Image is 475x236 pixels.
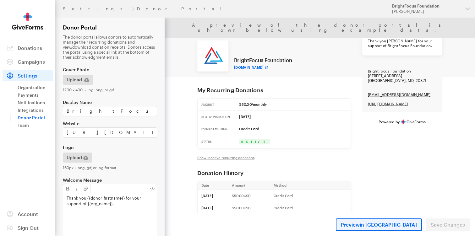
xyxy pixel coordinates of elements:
[165,18,475,38] div: A preview of the donor portal is shown below using example data.
[392,9,460,14] div: [PERSON_NAME]
[100,142,140,149] div: Active
[63,165,157,170] div: 160px • png, gif, or jpg format
[95,88,198,104] td: $50.00/monthly
[3,70,53,81] a: Settings
[95,120,198,137] td: Credit Card
[63,127,157,137] input: Organization URL
[63,178,157,183] label: Welcome Message
[44,198,85,209] th: Date
[18,114,53,121] a: Donor Portal
[3,56,53,67] a: Campaigns
[63,87,157,92] div: 1200 x 400 • jpg, png, or gif
[44,88,95,104] td: Amount
[140,198,197,209] th: Method
[44,104,95,120] td: Next Donation On
[18,211,38,217] span: Account
[18,121,53,129] a: Team
[63,24,157,31] h2: Donor Portal
[392,3,460,9] div: BrightFocus Foundation
[85,209,140,226] td: $50.00
[72,184,81,193] button: Emphasis (Cmd + I)
[63,67,157,72] label: Cover Photo
[271,92,325,98] a: [URL][DOMAIN_NAME]
[286,116,348,122] a: Powered byGiveForms
[106,215,115,220] span: USD
[18,225,39,231] span: Sign Out
[44,182,248,192] h2: Donation History
[85,198,140,209] th: Amount
[44,72,248,81] h2: My Recurring Donations
[3,208,53,220] a: Account
[271,79,355,85] a: [EMAIL_ADDRESS][DOMAIN_NAME]
[67,76,82,83] span: Upload
[63,153,92,163] button: Upload
[18,99,53,106] a: Notifications
[63,35,157,60] p: The donor portal allows donors to automatically manage their recurring donations and view/downloa...
[63,106,157,116] input: Organization Name
[44,120,95,137] td: Payment Method
[341,221,417,228] span: Preview
[148,184,157,193] button: View HTML
[93,25,370,41] h1: BrightFocus Foundation
[360,222,417,228] span: in [GEOGRAPHIC_DATA]
[3,222,53,233] a: Sign Out
[44,137,95,154] td: Status
[18,45,42,51] span: Donations
[18,84,53,91] a: Organization
[81,184,90,193] button: Link
[95,104,198,120] td: [DATE]
[3,42,53,54] a: Donations
[44,209,85,226] td: [DATE]
[63,100,157,105] label: Display Name
[63,145,157,150] label: Logo
[63,121,157,126] label: Website
[18,91,53,99] a: Payments
[336,218,422,231] a: Previewin [GEOGRAPHIC_DATA]
[63,184,72,193] button: Strong (Cmd + B)
[18,106,53,114] a: Integrations
[67,154,82,161] span: Upload
[18,72,37,78] span: Settings
[18,59,45,65] span: Campaigns
[63,75,93,85] button: Upload
[63,6,129,11] a: Settings
[12,13,43,30] img: GiveForms
[93,43,138,49] a: [DOMAIN_NAME]
[140,209,197,226] td: Credit Card
[264,40,370,106] div: BrightFocus Foundation [STREET_ADDRESS] [GEOGRAPHIC_DATA], MD, 20871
